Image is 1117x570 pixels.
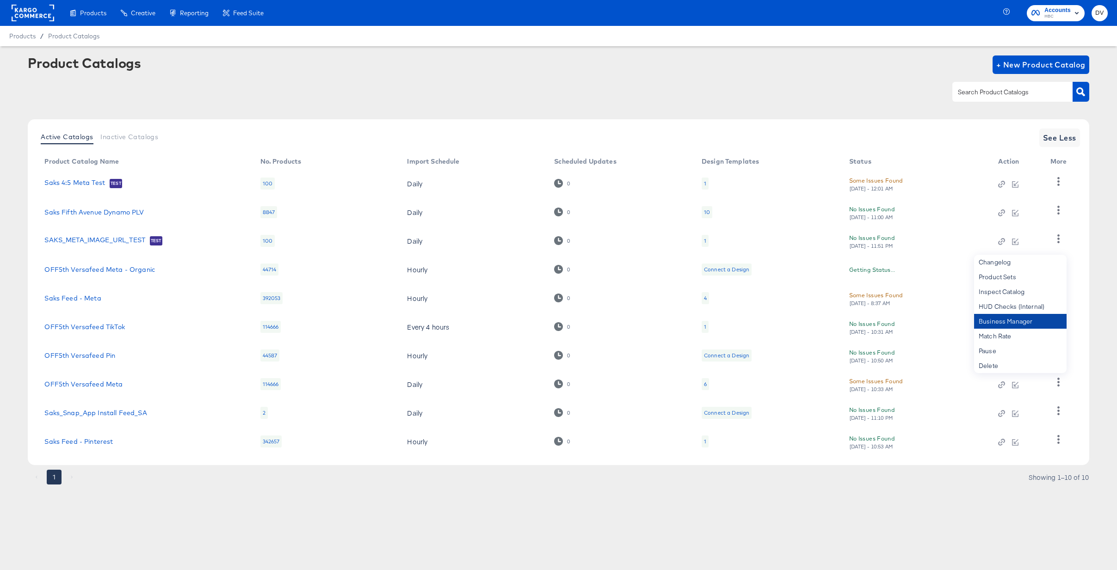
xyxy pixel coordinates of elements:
[554,179,570,188] div: 0
[1044,6,1071,15] span: Accounts
[1039,129,1080,147] button: See Less
[974,284,1067,299] div: Inspect Catalog
[849,176,903,192] button: Some Issues Found[DATE] - 12:01 AM
[702,235,709,247] div: 1
[554,322,570,331] div: 0
[1043,131,1076,144] span: See Less
[400,427,547,456] td: Hourly
[702,264,752,276] div: Connect a Design
[567,381,570,387] div: 0
[9,32,36,40] span: Products
[567,410,570,416] div: 0
[1044,13,1071,20] span: HBC
[47,470,62,484] button: page 1
[400,227,547,255] td: Daily
[260,158,302,165] div: No. Products
[842,154,991,169] th: Status
[131,9,155,17] span: Creative
[400,198,547,227] td: Daily
[704,380,707,388] div: 6
[567,209,570,215] div: 0
[554,380,570,388] div: 0
[702,292,709,304] div: 4
[1095,8,1104,18] span: DV
[702,321,709,333] div: 1
[993,55,1089,74] button: + New Product Catalog
[400,370,547,398] td: Daily
[400,313,547,341] td: Every 4 hours
[554,294,570,302] div: 0
[110,180,122,187] span: Test
[260,206,278,218] div: 8847
[704,237,706,245] div: 1
[974,314,1067,329] div: Business Manager
[554,208,570,216] div: 0
[704,438,706,445] div: 1
[400,398,547,427] td: Daily
[180,9,209,17] span: Reporting
[400,341,547,370] td: Hourly
[567,295,570,301] div: 0
[567,438,570,445] div: 0
[702,349,752,362] div: Connect a Design
[44,208,144,216] a: Saks Fifth Avenue Dynamo PLV
[28,470,80,484] nav: pagination navigation
[44,438,113,445] a: Saks Feed - Pinterest
[702,158,759,165] div: Design Templates
[1028,474,1089,480] div: Showing 1–10 of 10
[260,235,275,247] div: 100
[44,179,105,188] a: Saks 4:5 Meta Test
[554,351,570,360] div: 0
[704,323,706,331] div: 1
[554,236,570,245] div: 0
[849,185,894,192] div: [DATE] - 12:01 AM
[849,376,903,392] button: Some Issues Found[DATE] - 10:33 AM
[44,409,147,417] a: Saks_Snap_App Install Feed_SA
[260,292,283,304] div: 392053
[41,133,93,141] span: Active Catalogs
[704,208,710,216] div: 10
[996,58,1086,71] span: + New Product Catalog
[849,300,891,306] div: [DATE] - 8:37 AM
[48,32,99,40] a: Product Catalogs
[849,290,903,300] div: Some Issues Found
[554,437,570,446] div: 0
[567,238,570,244] div: 0
[554,158,617,165] div: Scheduled Updates
[702,178,709,190] div: 1
[44,380,123,388] a: OFF5th Versafeed Meta
[1092,5,1108,21] button: DV
[567,266,570,273] div: 0
[849,290,903,306] button: Some Issues Found[DATE] - 8:37 AM
[44,236,145,245] a: SAKS_META_IMAGE_URL_TEST
[44,158,119,165] div: Product Catalog Name
[44,352,115,359] a: OFF5th Versafeed Pin
[80,9,106,17] span: Products
[702,435,709,447] div: 1
[702,378,709,390] div: 6
[704,352,749,359] div: Connect a Design
[233,9,264,17] span: Feed Suite
[100,133,158,141] span: Inactive Catalogs
[704,409,749,417] div: Connect a Design
[36,32,48,40] span: /
[260,321,281,333] div: 114666
[974,343,1067,358] div: Pause
[991,154,1043,169] th: Action
[974,299,1067,314] div: HUD Checks (Internal)
[849,386,894,392] div: [DATE] - 10:33 AM
[260,349,280,362] div: 44587
[260,178,275,190] div: 100
[44,294,101,302] a: Saks Feed - Meta
[849,376,903,386] div: Some Issues Found
[956,87,1055,98] input: Search Product Catalogs
[704,266,749,273] div: Connect a Design
[400,284,547,313] td: Hourly
[704,294,707,302] div: 4
[849,176,903,185] div: Some Issues Found
[260,264,279,276] div: 44714
[44,323,124,331] a: OFF5th Versafeed TikTok
[260,435,282,447] div: 342657
[1027,5,1085,21] button: AccountsHBC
